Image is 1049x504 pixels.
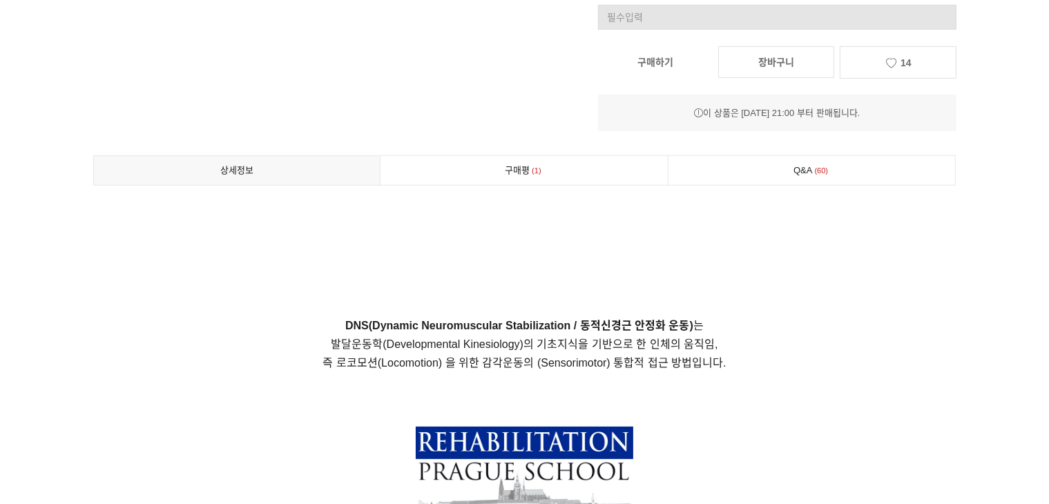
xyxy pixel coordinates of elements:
[94,156,381,185] a: 상세정보
[813,164,831,178] span: 60
[331,338,718,350] span: 발달운동학(Developmental Kinesiology)의 기초지식을 기반으로 한 인체의 움직임,
[530,164,543,178] span: 1
[345,320,693,331] strong: DNS(Dynamic Neuromuscular Stabilization / 동적신경근 안정화 운동)
[598,106,956,121] div: 이 상품은 [DATE] 21:00 부터 판매됩니다.
[598,5,956,30] input: 필수입력
[323,357,726,369] span: 즉 로코모션(Locomotion) 을 위한 감각운동의 (Sensorimotor) 통합적 접근 방법입니다.
[718,46,834,78] a: 장바구니
[598,47,713,77] a: 구매하기
[840,46,956,79] a: 14
[901,57,912,68] span: 14
[345,320,704,331] span: 는
[381,156,668,185] a: 구매평1
[668,156,956,185] a: Q&A60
